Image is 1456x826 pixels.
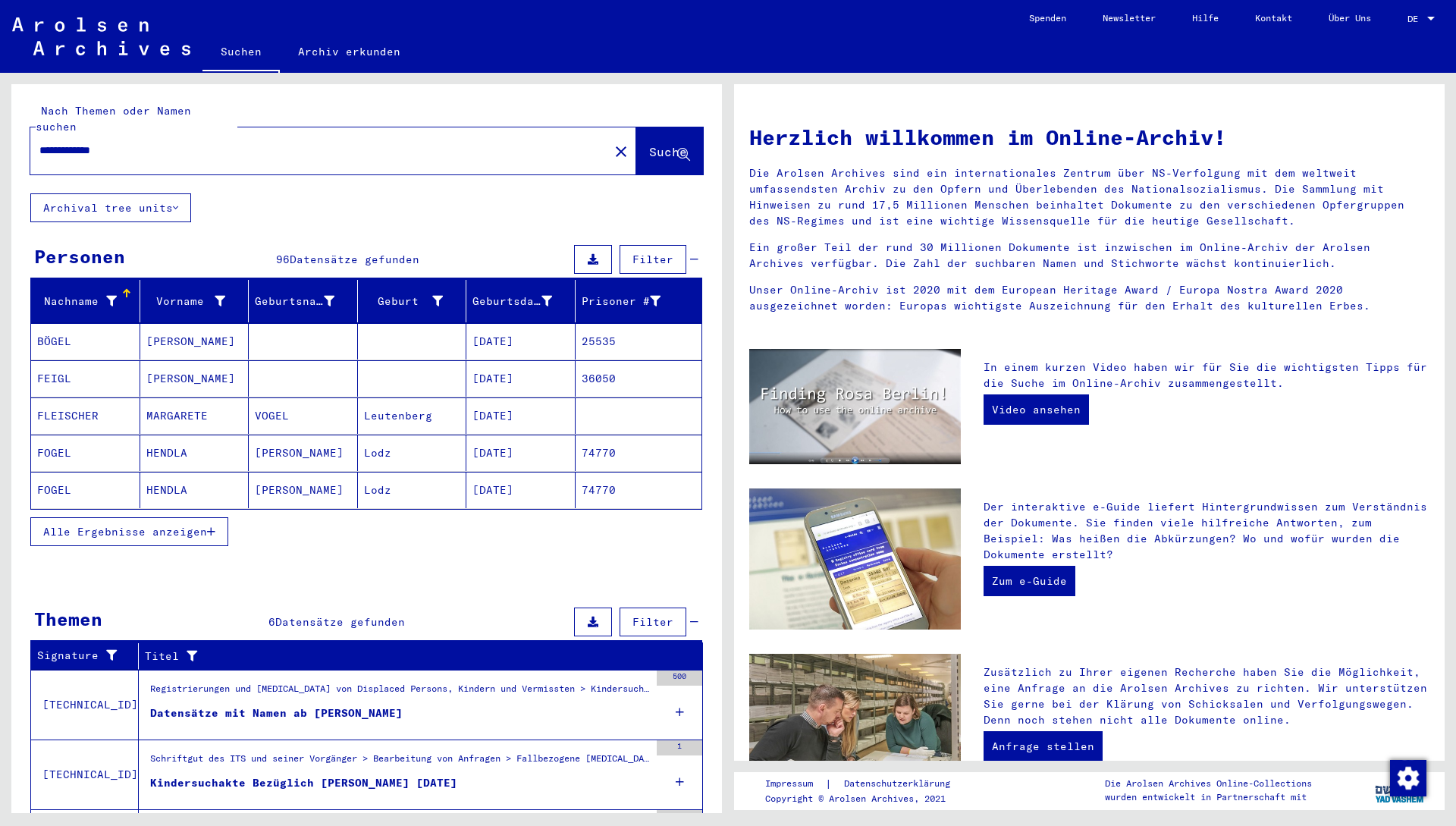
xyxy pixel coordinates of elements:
[984,664,1429,728] p: Zusätzlich zu Ihrer eigenen Recherche haben Sie die Möglichkeit, eine Anfrage an die Arolsen Arch...
[140,323,249,360] mat-cell: [PERSON_NAME]
[140,472,249,508] mat-cell: HENDLA
[472,294,552,309] div: Geburtsdatum
[749,654,961,795] img: inquiries.jpg
[657,810,702,825] div: 14
[749,121,1429,153] h1: Herzlich willkommen im Online-Archiv!
[1105,777,1312,790] p: Die Arolsen Archives Online-Collections
[657,740,702,755] div: 1
[31,360,140,397] mat-cell: FEIGL
[37,644,138,668] div: Signature
[36,104,191,133] mat-label: Nach Themen oder Namen suchen
[984,394,1089,425] a: Video ansehen
[984,499,1429,563] p: Der interaktive e-Guide liefert Hintergrundwissen zum Verständnis der Dokumente. Sie finden viele...
[632,253,673,266] span: Filter
[984,566,1075,596] a: Zum e-Guide
[765,792,968,806] p: Copyright © Arolsen Archives, 2021
[576,360,702,397] mat-cell: 36050
[255,294,334,309] div: Geburtsname
[276,253,290,266] span: 96
[150,705,403,721] div: Datensätze mit Namen ab [PERSON_NAME]
[358,435,467,471] mat-cell: Lodz
[37,294,117,309] div: Nachname
[249,435,358,471] mat-cell: [PERSON_NAME]
[249,472,358,508] mat-cell: [PERSON_NAME]
[290,253,419,266] span: Datensätze gefunden
[34,605,102,633] div: Themen
[749,349,961,464] img: video.jpg
[31,323,140,360] mat-cell: BÖGEL
[466,472,576,508] mat-cell: [DATE]
[466,360,576,397] mat-cell: [DATE]
[275,615,405,629] span: Datensätze gefunden
[576,323,702,360] mat-cell: 25535
[1390,760,1426,796] img: Zustimmung ändern
[145,649,665,664] div: Titel
[249,280,358,322] mat-header-cell: Geburtsname
[765,776,968,792] div: |
[31,435,140,471] mat-cell: FOGEL
[145,644,684,668] div: Titel
[30,517,228,546] button: Alle Ergebnisse anzeigen
[31,280,140,322] mat-header-cell: Nachname
[43,525,207,539] span: Alle Ergebnisse anzeigen
[140,360,249,397] mat-cell: [PERSON_NAME]
[150,682,649,703] div: Registrierungen und [MEDICAL_DATA] von Displaced Persons, Kindern und Vermissten > Kindersuchdien...
[31,472,140,508] mat-cell: FOGEL
[37,648,119,664] div: Signature
[12,17,190,55] img: Arolsen_neg.svg
[358,472,467,508] mat-cell: Lodz
[576,435,702,471] mat-cell: 74770
[576,472,702,508] mat-cell: 74770
[612,143,630,161] mat-icon: close
[31,740,139,809] td: [TECHNICAL_ID]
[146,289,249,313] div: Vorname
[466,397,576,434] mat-cell: [DATE]
[1407,14,1424,24] span: DE
[466,435,576,471] mat-cell: [DATE]
[280,33,419,70] a: Archiv erkunden
[140,397,249,434] mat-cell: MARGARETE
[632,615,673,629] span: Filter
[749,165,1429,229] p: Die Arolsen Archives sind ein internationales Zentrum über NS-Verfolgung mit dem weltweit umfasse...
[358,280,467,322] mat-header-cell: Geburt‏
[249,397,358,434] mat-cell: VOGEL
[832,776,968,792] a: Datenschutzerklärung
[466,323,576,360] mat-cell: [DATE]
[1372,771,1429,809] img: yv_logo.png
[268,615,275,629] span: 6
[364,289,466,313] div: Geburt‏
[576,280,702,322] mat-header-cell: Prisoner #
[31,670,139,740] td: [TECHNICAL_ID]
[30,193,191,222] button: Archival tree units
[765,776,825,792] a: Impressum
[255,289,357,313] div: Geburtsname
[582,289,684,313] div: Prisoner #
[34,243,125,270] div: Personen
[749,488,961,630] img: eguide.jpg
[649,144,687,159] span: Suche
[620,608,686,636] button: Filter
[146,294,226,309] div: Vorname
[749,240,1429,272] p: Ein großer Teil der rund 30 Millionen Dokumente ist inzwischen im Online-Archiv der Arolsen Archi...
[984,731,1103,762] a: Anfrage stellen
[31,397,140,434] mat-cell: FLEISCHER
[1105,790,1312,804] p: wurden entwickelt in Partnerschaft mit
[150,775,457,791] div: Kindersuchakte Bezüglich [PERSON_NAME] [DATE]
[472,289,575,313] div: Geburtsdatum
[749,282,1429,314] p: Unser Online-Archiv ist 2020 mit dem European Heritage Award / Europa Nostra Award 2020 ausgezeic...
[466,280,576,322] mat-header-cell: Geburtsdatum
[37,289,140,313] div: Nachname
[620,245,686,274] button: Filter
[657,671,702,686] div: 500
[606,136,636,166] button: Clear
[636,127,703,174] button: Suche
[582,294,661,309] div: Prisoner #
[984,360,1429,391] p: In einem kurzen Video haben wir für Sie die wichtigsten Tipps für die Suche im Online-Archiv zusa...
[202,33,280,73] a: Suchen
[150,752,649,773] div: Schriftgut des ITS und seiner Vorgänger > Bearbeitung von Anfragen > Fallbezogene [MEDICAL_DATA] ...
[358,397,467,434] mat-cell: Leutenberg
[364,294,444,309] div: Geburt‏
[140,435,249,471] mat-cell: HENDLA
[140,280,249,322] mat-header-cell: Vorname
